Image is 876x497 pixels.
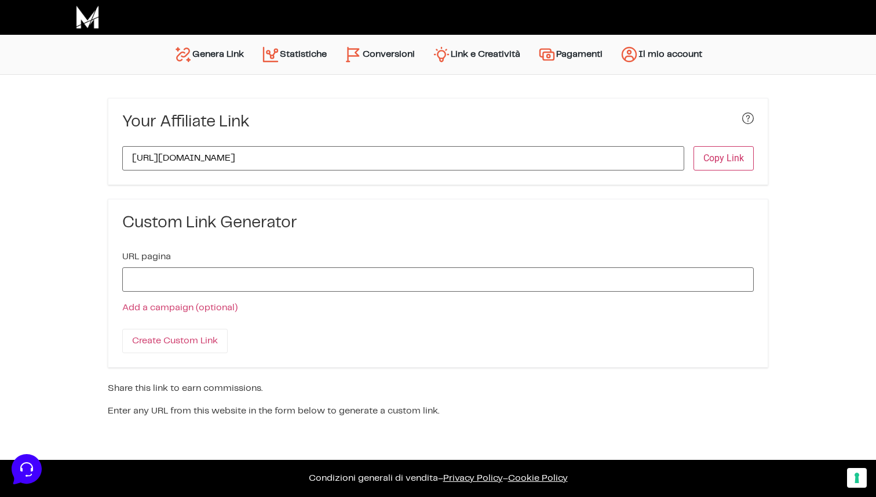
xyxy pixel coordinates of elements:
h3: Custom Link Generator [122,213,754,233]
button: Messaggi [81,372,152,399]
p: Messaggi [100,389,132,399]
img: conversion-2.svg [344,45,363,64]
input: Cerca un articolo... [26,169,189,180]
input: Create Custom Link [122,329,228,353]
img: payments.svg [538,45,556,64]
img: dark [56,65,79,88]
button: Inizia una conversazione [19,97,213,121]
iframe: Customerly Messenger Launcher [9,452,44,487]
img: generate-link.svg [174,45,192,64]
a: Condizioni generali di vendita [309,474,438,483]
p: Share this link to earn commissions. [108,382,768,396]
a: Pagamenti [529,41,611,68]
img: stats.svg [261,45,280,64]
button: Aiuto [151,372,222,399]
a: Add a campaign (optional) [122,303,238,312]
p: Home [35,389,54,399]
h3: Your Affiliate Link [122,113,250,132]
a: Apri Centro Assistenza [123,144,213,153]
label: URL pagina [122,252,171,262]
img: account.svg [620,45,638,64]
a: Privacy Policy [443,474,503,483]
a: Statistiche [253,41,335,68]
button: Home [9,372,81,399]
span: Cookie Policy [508,474,568,483]
a: Il mio account [611,41,711,68]
img: dark [19,65,42,88]
p: Aiuto [178,389,195,399]
img: dark [37,65,60,88]
a: Genera Link [165,41,253,68]
button: Copy Link [694,146,754,170]
span: Le tue conversazioni [19,46,98,56]
span: Trova una risposta [19,144,90,153]
p: Enter any URL from this website in the form below to generate a custom link. [108,404,768,418]
span: Inizia una conversazione [75,104,171,114]
h2: Ciao da Marketers 👋 [9,9,195,28]
nav: Menu principale [165,35,711,74]
button: Le tue preferenze relative al consenso per le tecnologie di tracciamento [847,468,867,488]
a: Conversioni [335,41,424,68]
a: Link e Creatività [424,41,529,68]
img: creativity.svg [432,45,451,64]
p: – – [12,471,864,485]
